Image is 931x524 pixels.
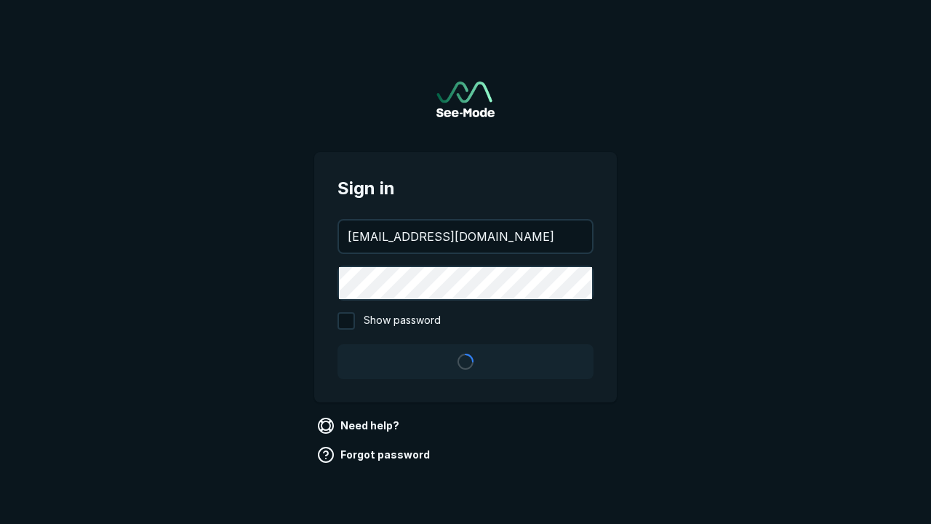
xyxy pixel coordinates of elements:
span: Sign in [337,175,594,202]
a: Need help? [314,414,405,437]
img: See-Mode Logo [436,82,495,117]
a: Go to sign in [436,82,495,117]
input: your@email.com [339,221,592,253]
span: Show password [364,312,441,330]
a: Forgot password [314,443,436,467]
